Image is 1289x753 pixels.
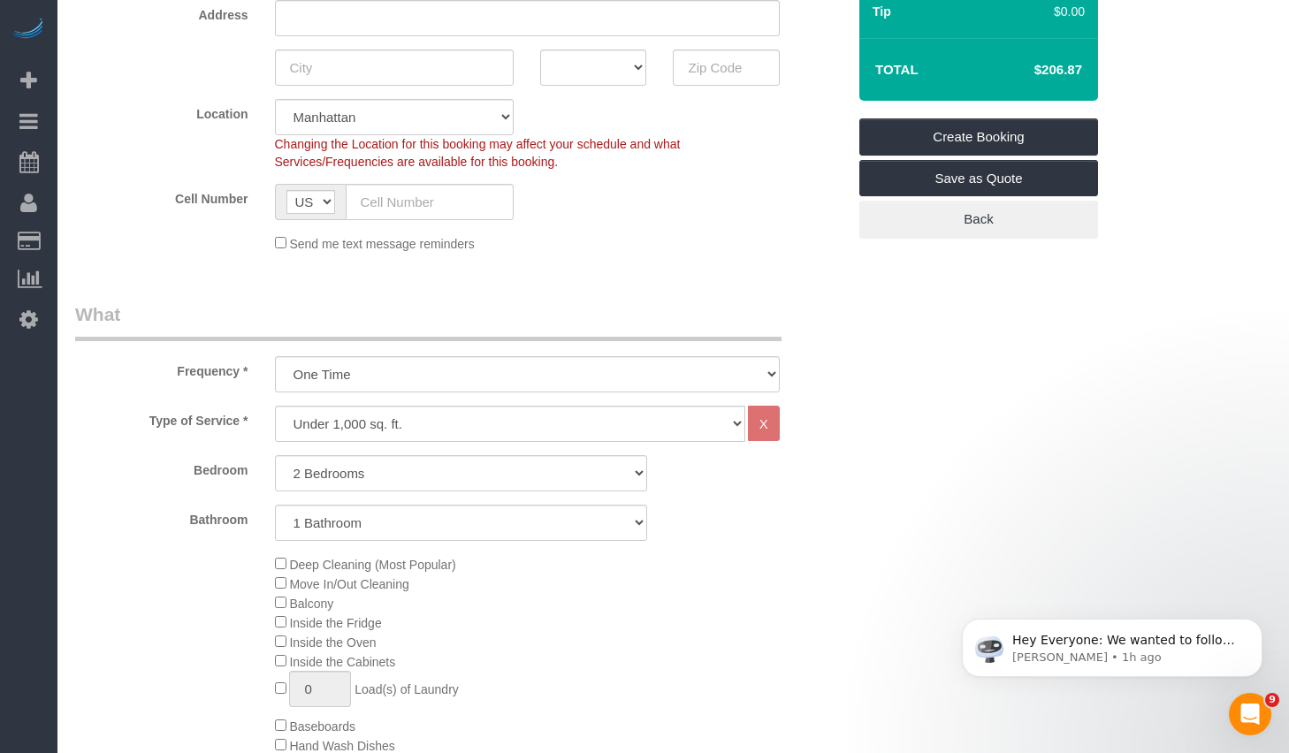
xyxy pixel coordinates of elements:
[346,184,515,220] input: Cell Number
[62,455,262,479] label: Bedroom
[62,184,262,208] label: Cell Number
[62,406,262,430] label: Type of Service *
[355,682,459,696] span: Load(s) of Laundry
[75,301,782,341] legend: What
[62,99,262,123] label: Location
[289,577,408,591] span: Move In/Out Cleaning
[62,505,262,529] label: Bathroom
[981,63,1082,78] h4: $206.87
[289,719,355,734] span: Baseboards
[77,51,302,241] span: Hey Everyone: We wanted to follow up and let you know we have been closely monitoring the account...
[289,237,474,251] span: Send me text message reminders
[1229,693,1271,735] iframe: Intercom live chat
[289,558,455,572] span: Deep Cleaning (Most Popular)
[673,49,779,86] input: Zip Code
[859,118,1098,156] a: Create Booking
[62,356,262,380] label: Frequency *
[859,201,1098,238] a: Back
[11,18,46,42] img: Automaid Logo
[77,68,305,84] p: Message from Ellie, sent 1h ago
[275,137,681,169] span: Changing the Location for this booking may affect your schedule and what Services/Frequencies are...
[1265,693,1279,707] span: 9
[289,635,376,650] span: Inside the Oven
[275,49,515,86] input: City
[289,597,333,611] span: Balcony
[875,62,919,77] strong: Total
[873,3,891,20] label: Tip
[935,582,1289,705] iframe: Intercom notifications message
[1033,3,1085,20] div: $0.00
[289,655,395,669] span: Inside the Cabinets
[289,616,381,630] span: Inside the Fridge
[859,160,1098,197] a: Save as Quote
[289,739,394,753] span: Hand Wash Dishes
